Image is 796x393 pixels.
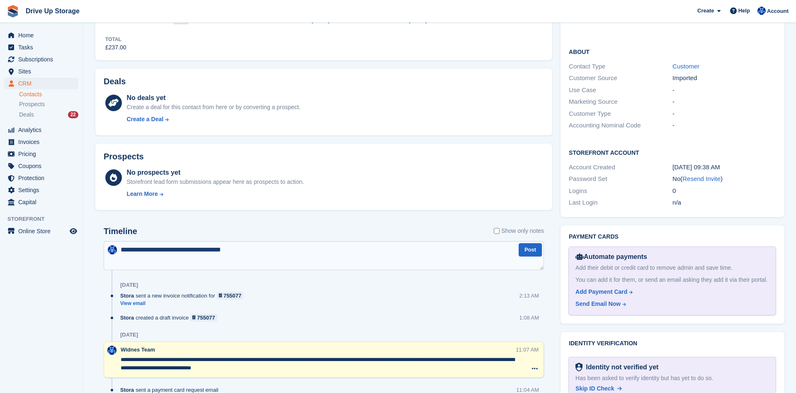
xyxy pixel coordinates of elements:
[197,314,215,322] div: 755077
[672,63,699,70] a: Customer
[672,163,776,172] div: [DATE] 09:38 AM
[575,288,766,296] a: Add Payment Card
[18,124,68,136] span: Analytics
[68,111,78,118] div: 22
[494,227,544,235] label: Show only notes
[120,282,138,288] div: [DATE]
[738,7,750,15] span: Help
[569,85,672,95] div: Use Case
[569,47,776,56] h2: About
[18,172,68,184] span: Protection
[18,78,68,89] span: CRM
[516,346,539,354] div: 11:07 AM
[126,115,300,124] a: Create a Deal
[107,346,116,355] img: Widnes Team
[569,148,776,156] h2: Storefront Account
[4,225,78,237] a: menu
[19,100,45,108] span: Prospects
[519,243,542,257] button: Post
[569,73,672,83] div: Customer Source
[672,121,776,130] div: -
[672,97,776,107] div: -
[569,198,672,207] div: Last Login
[569,121,672,130] div: Accounting Nominal Code
[18,41,68,53] span: Tasks
[19,100,78,109] a: Prospects
[569,234,776,240] h2: Payment cards
[4,196,78,208] a: menu
[569,62,672,71] div: Contact Type
[569,186,672,196] div: Logins
[19,90,78,98] a: Contacts
[18,225,68,237] span: Online Store
[7,5,19,17] img: stora-icon-8386f47178a22dfd0bd8f6a31ec36ba5ce8667c1dd55bd0f319d3a0aa187defe.svg
[4,124,78,136] a: menu
[4,184,78,196] a: menu
[105,36,126,43] div: Total
[126,168,304,178] div: No prospects yet
[126,190,304,198] a: Learn More
[18,184,68,196] span: Settings
[672,174,776,184] div: No
[18,54,68,65] span: Subscriptions
[223,292,241,300] div: 755077
[126,93,300,103] div: No deals yet
[19,111,34,119] span: Deals
[126,115,163,124] div: Create a Deal
[120,300,248,307] a: View email
[575,384,622,393] a: Skip ID Check
[569,340,776,347] h2: Identity verification
[569,97,672,107] div: Marketing Source
[575,276,769,284] div: You can add it for them, or send an email asking they add it via their portal.
[105,43,126,52] div: £237.00
[120,292,248,300] div: sent a new invoice notification for
[672,73,776,83] div: Imported
[18,136,68,148] span: Invoices
[104,152,144,161] h2: Prospects
[575,374,769,383] div: Has been asked to verify identity but has yet to do so.
[18,66,68,77] span: Sites
[757,7,766,15] img: Widnes Team
[569,163,672,172] div: Account Created
[680,175,723,182] span: ( )
[18,148,68,160] span: Pricing
[575,385,614,392] span: Skip ID Check
[4,136,78,148] a: menu
[672,85,776,95] div: -
[697,7,714,15] span: Create
[7,215,83,223] span: Storefront
[672,109,776,119] div: -
[575,363,582,372] img: Identity Verification Ready
[104,77,126,86] h2: Deals
[126,190,158,198] div: Learn More
[582,362,658,372] div: Identity not verified yet
[4,41,78,53] a: menu
[190,314,217,322] a: 755077
[108,245,117,254] img: Widnes Team
[4,66,78,77] a: menu
[4,29,78,41] a: menu
[519,314,539,322] div: 1:08 AM
[519,292,539,300] div: 2:13 AM
[18,196,68,208] span: Capital
[575,300,621,308] div: Send Email Now
[22,4,83,18] a: Drive Up Storage
[682,175,721,182] a: Resend Invite
[569,174,672,184] div: Password Set
[4,172,78,184] a: menu
[4,54,78,65] a: menu
[575,288,627,296] div: Add Payment Card
[575,264,769,272] div: Add their debit or credit card to remove admin and save time.
[120,314,221,322] div: created a draft invoice
[126,178,304,186] div: Storefront lead form submissions appear here as prospects to action.
[4,160,78,172] a: menu
[569,109,672,119] div: Customer Type
[4,148,78,160] a: menu
[68,226,78,236] a: Preview store
[4,78,78,89] a: menu
[18,160,68,172] span: Coupons
[104,227,137,236] h2: Timeline
[575,252,769,262] div: Automate payments
[18,29,68,41] span: Home
[121,347,155,353] span: Widnes Team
